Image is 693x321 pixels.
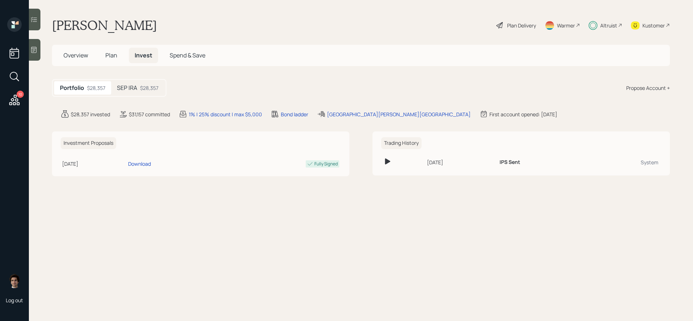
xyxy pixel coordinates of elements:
div: [DATE] [62,160,125,168]
div: Download [128,160,151,168]
span: Invest [135,51,152,59]
div: First account opened: [DATE] [489,110,557,118]
div: [DATE] [427,159,494,166]
div: Fully Signed [314,161,338,167]
h5: Portfolio [60,84,84,91]
div: System [587,159,658,166]
h1: [PERSON_NAME] [52,17,157,33]
div: Log out [6,297,23,304]
div: Bond ladder [281,110,308,118]
div: Propose Account + [626,84,670,92]
div: 10 [17,91,24,98]
img: harrison-schaefer-headshot-2.png [7,274,22,288]
div: $31,157 committed [129,110,170,118]
div: 1% | 25% discount | max $5,000 [189,110,262,118]
div: [GEOGRAPHIC_DATA][PERSON_NAME][GEOGRAPHIC_DATA] [327,110,471,118]
span: Plan [105,51,117,59]
span: Overview [64,51,88,59]
div: Warmer [557,22,575,29]
h5: SEP IRA [117,84,137,91]
div: $28,357 [140,84,158,92]
div: $28,357 invested [71,110,110,118]
h6: Trading History [381,137,422,149]
h6: Investment Proposals [61,137,116,149]
div: $28,357 [87,84,105,92]
h6: IPS Sent [500,159,520,165]
div: Plan Delivery [507,22,536,29]
div: Altruist [600,22,617,29]
span: Spend & Save [170,51,205,59]
div: Kustomer [642,22,665,29]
